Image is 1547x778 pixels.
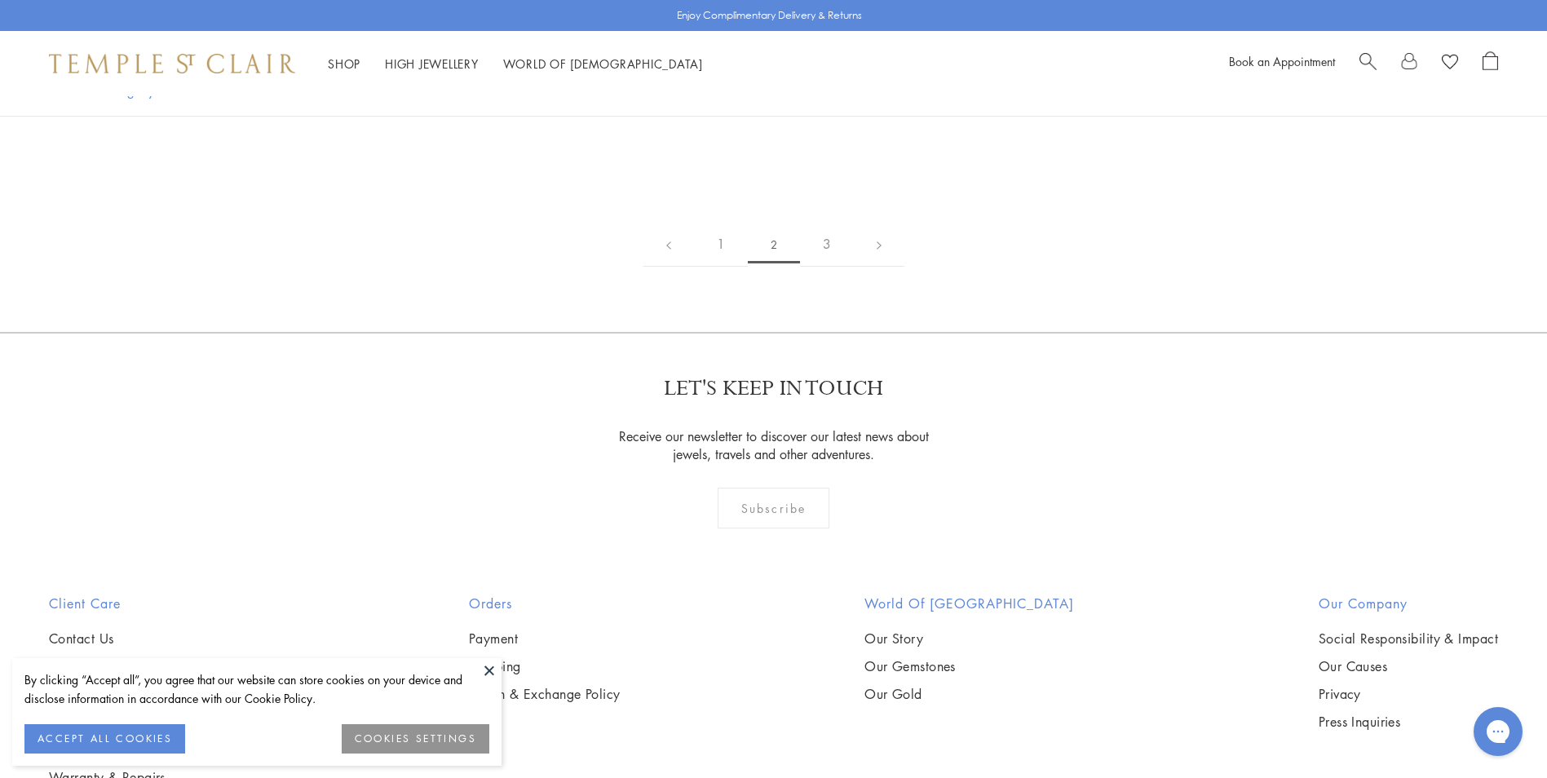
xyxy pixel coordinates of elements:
[503,55,703,72] a: World of [DEMOGRAPHIC_DATA]World of [DEMOGRAPHIC_DATA]
[469,594,621,613] h2: Orders
[469,630,621,648] a: Payment
[748,226,800,263] span: 2
[643,222,694,267] a: Previous page
[864,594,1074,613] h2: World of [GEOGRAPHIC_DATA]
[718,488,829,528] div: Subscribe
[664,374,883,403] p: LET'S KEEP IN TOUCH
[854,222,904,267] a: Next page
[49,594,224,613] h2: Client Care
[694,222,748,267] a: 1
[342,724,489,754] button: COOKIES SETTINGS
[1319,594,1498,613] h2: Our Company
[1465,701,1531,762] iframe: Gorgias live chat messenger
[800,222,854,267] a: 3
[24,724,185,754] button: ACCEPT ALL COOKIES
[608,427,939,463] p: Receive our newsletter to discover our latest news about jewels, travels and other adventures.
[1319,657,1498,675] a: Our Causes
[1442,51,1458,76] a: View Wishlist
[1359,51,1377,76] a: Search
[677,7,862,24] p: Enjoy Complimentary Delivery & Returns
[1319,630,1498,648] a: Social Responsibility & Impact
[49,630,224,648] a: Contact Us
[1319,713,1498,731] a: Press Inquiries
[49,657,224,675] a: Our NYC Flagship
[328,55,360,72] a: ShopShop
[864,657,1074,675] a: Our Gemstones
[1319,685,1498,703] a: Privacy
[1483,51,1498,76] a: Open Shopping Bag
[469,657,621,675] a: Shipping
[864,685,1074,703] a: Our Gold
[864,630,1074,648] a: Our Story
[328,54,703,74] nav: Main navigation
[49,54,295,73] img: Temple St. Clair
[24,670,489,708] div: By clicking “Accept all”, you agree that our website can store cookies on your device and disclos...
[385,55,479,72] a: High JewelleryHigh Jewellery
[469,685,621,703] a: Return & Exchange Policy
[1229,53,1335,69] a: Book an Appointment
